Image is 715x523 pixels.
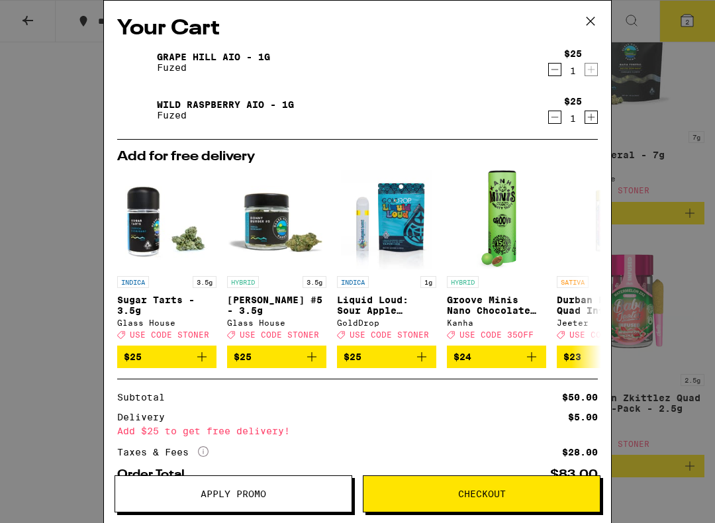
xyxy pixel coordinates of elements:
img: Jeeter - Durban Poison Quad Infused - 1g [557,170,656,269]
a: Open page for Donny Burger #5 - 3.5g from Glass House [227,170,326,346]
p: 1g [420,276,436,288]
span: $25 [344,352,361,362]
p: SATIVA [557,276,589,288]
span: $25 [124,352,142,362]
div: Order Total [117,469,194,481]
button: Add to bag [337,346,436,368]
img: Wild Raspberry AIO - 1g [117,91,154,128]
span: Apply Promo [201,489,266,499]
div: 1 [564,66,582,76]
button: Increment [585,111,598,124]
div: $83.00 [550,469,598,481]
button: Checkout [363,475,600,512]
button: Add to bag [447,346,546,368]
span: $24 [453,352,471,362]
button: Add to bag [227,346,326,368]
p: Sugar Tarts - 3.5g [117,295,216,316]
p: Liquid Loud: Sour Apple Fritter AIO - 1g [337,295,436,316]
h2: Your Cart [117,14,598,44]
a: Open page for Durban Poison Quad Infused - 1g from Jeeter [557,170,656,346]
img: GoldDrop - Liquid Loud: Sour Apple Fritter AIO - 1g [341,170,433,269]
button: Apply Promo [115,475,352,512]
span: USE CODE STONER [130,330,209,339]
a: Open page for Liquid Loud: Sour Apple Fritter AIO - 1g from GoldDrop [337,170,436,346]
p: HYBRID [227,276,259,288]
span: USE CODE STONER [350,330,429,339]
div: $50.00 [562,393,598,402]
h2: Add for free delivery [117,150,598,164]
a: Open page for Sugar Tarts - 3.5g from Glass House [117,170,216,346]
div: 1 [564,113,582,124]
p: Fuzed [157,110,294,120]
span: USE CODE 35OFF [459,330,534,339]
p: Groove Minis Nano Chocolate Bites [447,295,546,316]
img: Glass House - Donny Burger #5 - 3.5g [227,170,326,269]
a: Open page for Groove Minis Nano Chocolate Bites from Kanha [447,170,546,346]
img: Kanha - Groove Minis Nano Chocolate Bites [477,170,516,269]
button: Decrement [548,63,561,76]
div: $5.00 [568,412,598,422]
div: GoldDrop [337,318,436,327]
a: Grape Hill AIO - 1g [157,52,270,62]
p: Durban Poison Quad Infused - 1g [557,295,656,316]
button: Decrement [548,111,561,124]
span: USE CODE STONER [240,330,319,339]
p: HYBRID [447,276,479,288]
span: $25 [234,352,252,362]
button: Add to bag [117,346,216,368]
p: Fuzed [157,62,270,73]
div: Add $25 to get free delivery! [117,426,598,436]
a: Wild Raspberry AIO - 1g [157,99,294,110]
span: USE CODE STONER [569,330,649,339]
span: $23 [563,352,581,362]
p: [PERSON_NAME] #5 - 3.5g [227,295,326,316]
span: Checkout [458,489,506,499]
div: $25 [564,48,582,59]
p: 3.5g [193,276,216,288]
div: Glass House [227,318,326,327]
div: Kanha [447,318,546,327]
div: Glass House [117,318,216,327]
img: Grape Hill AIO - 1g [117,44,154,81]
p: INDICA [337,276,369,288]
img: Glass House - Sugar Tarts - 3.5g [117,170,216,269]
div: $25 [564,96,582,107]
div: Taxes & Fees [117,446,209,458]
div: Subtotal [117,393,174,402]
div: Jeeter [557,318,656,327]
button: Add to bag [557,346,656,368]
button: Increment [585,63,598,76]
p: 3.5g [303,276,326,288]
div: Delivery [117,412,174,422]
div: $28.00 [562,448,598,457]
